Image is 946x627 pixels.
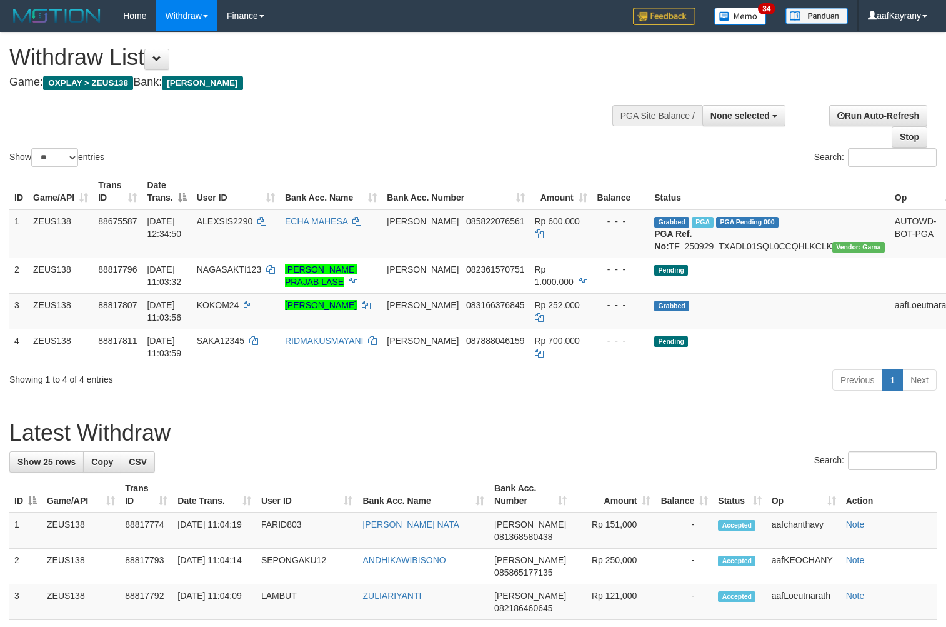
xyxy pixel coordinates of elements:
td: - [655,513,713,549]
span: Rp 1.000.000 [535,264,574,287]
span: Accepted [718,556,755,566]
a: Show 25 rows [9,451,84,473]
span: 88817796 [98,264,137,274]
span: 34 [758,3,775,14]
span: Rp 700.000 [535,336,580,346]
span: OXPLAY > ZEUS138 [43,76,133,90]
span: Copy 081368580438 to clipboard [494,532,552,542]
td: Rp 250,000 [572,549,655,584]
a: Next [902,369,937,391]
th: Game/API: activate to sort column ascending [28,174,93,209]
span: Show 25 rows [17,457,76,467]
span: Grabbed [654,217,689,228]
span: [DATE] 11:03:59 [147,336,181,358]
a: ZULIARIYANTI [362,591,421,601]
td: SEPONGAKU12 [256,549,358,584]
td: Rp 121,000 [572,584,655,620]
div: Showing 1 to 4 of 4 entries [9,368,385,386]
td: ZEUS138 [28,258,93,293]
td: 4 [9,329,28,364]
th: Trans ID: activate to sort column ascending [93,174,142,209]
span: [PERSON_NAME] [494,519,566,529]
div: - - - [597,299,645,311]
img: Feedback.jpg [633,8,695,25]
td: - [655,549,713,584]
span: Accepted [718,591,755,602]
span: [DATE] 11:03:32 [147,264,181,287]
th: Status [649,174,890,209]
th: Game/API: activate to sort column ascending [42,477,120,513]
label: Search: [814,148,937,167]
td: ZEUS138 [28,209,93,258]
span: [DATE] 11:03:56 [147,300,181,323]
a: RIDMAKUSMAYANI [285,336,364,346]
span: NAGASAKTI123 [197,264,262,274]
input: Search: [848,451,937,470]
th: Amount: activate to sort column ascending [572,477,655,513]
h1: Withdraw List [9,45,618,70]
span: [PERSON_NAME] [387,336,459,346]
div: - - - [597,263,645,276]
td: 88817774 [120,513,172,549]
span: Copy 082361570751 to clipboard [466,264,524,274]
h1: Latest Withdraw [9,421,937,446]
th: Balance [592,174,650,209]
span: [PERSON_NAME] [387,216,459,226]
span: Vendor URL: https://trx31.1velocity.biz [832,242,885,253]
th: Bank Acc. Name: activate to sort column ascending [280,174,382,209]
span: PGA Pending [716,217,779,228]
span: [PERSON_NAME] [387,300,459,310]
th: Date Trans.: activate to sort column descending [142,174,191,209]
div: - - - [597,215,645,228]
td: 3 [9,293,28,329]
th: ID: activate to sort column descending [9,477,42,513]
label: Search: [814,451,937,470]
th: User ID: activate to sort column ascending [192,174,280,209]
td: TF_250929_TXADL01SQL0CCQHLKCLK [649,209,890,258]
td: aafKEOCHANY [767,549,841,584]
th: User ID: activate to sort column ascending [256,477,358,513]
b: PGA Ref. No: [654,229,692,251]
td: ZEUS138 [42,549,120,584]
span: [PERSON_NAME] [494,591,566,601]
td: [DATE] 11:04:14 [172,549,256,584]
h4: Game: Bank: [9,76,618,89]
span: 88817807 [98,300,137,310]
th: Status: activate to sort column ascending [713,477,766,513]
a: [PERSON_NAME] [285,300,357,310]
label: Show entries [9,148,104,167]
div: PGA Site Balance / [612,105,702,126]
span: [PERSON_NAME] [162,76,242,90]
a: 1 [882,369,903,391]
td: aafchanthavy [767,513,841,549]
a: ANDHIKAWIBISONO [362,555,446,565]
span: Accepted [718,520,755,531]
td: 1 [9,513,42,549]
a: Stop [892,126,927,148]
span: 88817811 [98,336,137,346]
td: ZEUS138 [42,584,120,620]
td: 88817792 [120,584,172,620]
td: 2 [9,258,28,293]
span: 88675587 [98,216,137,226]
td: ZEUS138 [42,513,120,549]
span: Copy 083166376845 to clipboard [466,300,524,310]
a: Previous [832,369,882,391]
img: MOTION_logo.png [9,6,104,25]
span: Grabbed [654,301,689,311]
a: [PERSON_NAME] NATA [362,519,459,529]
span: Rp 252.000 [535,300,580,310]
th: Date Trans.: activate to sort column ascending [172,477,256,513]
td: ZEUS138 [28,293,93,329]
input: Search: [848,148,937,167]
img: Button%20Memo.svg [714,8,767,25]
td: [DATE] 11:04:19 [172,513,256,549]
a: Note [846,591,865,601]
span: [DATE] 12:34:50 [147,216,181,239]
span: Pending [654,336,688,347]
td: 88817793 [120,549,172,584]
span: Pending [654,265,688,276]
span: KOKOM24 [197,300,239,310]
span: None selected [710,111,770,121]
a: Note [846,555,865,565]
